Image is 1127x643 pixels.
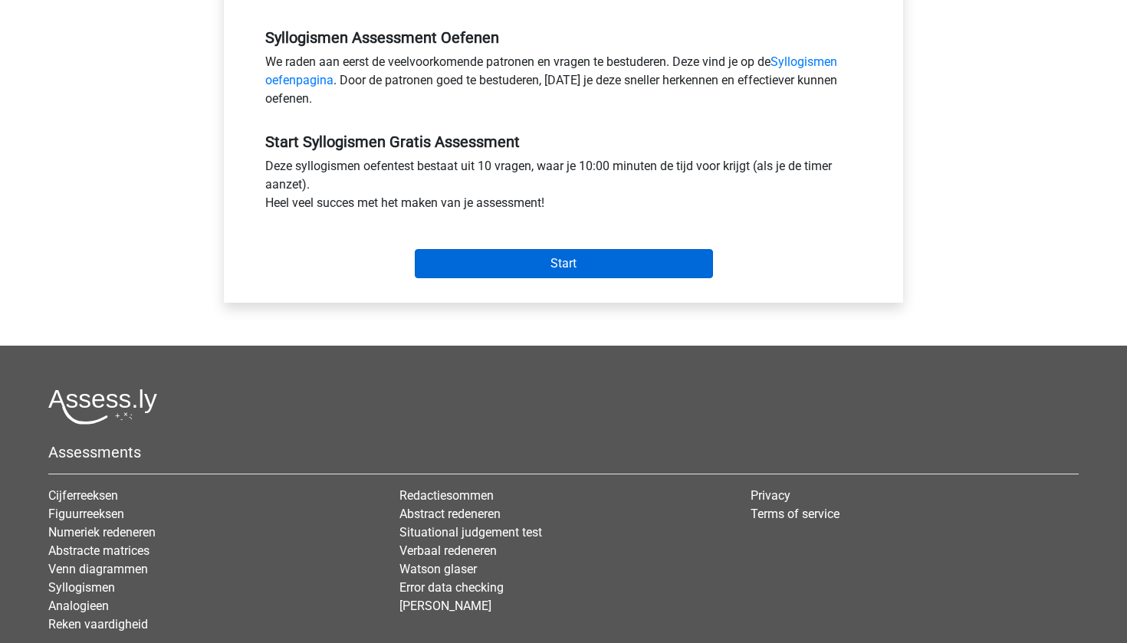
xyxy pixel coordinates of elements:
[48,488,118,503] a: Cijferreeksen
[48,443,1079,461] h5: Assessments
[751,488,790,503] a: Privacy
[399,543,497,558] a: Verbaal redeneren
[48,389,157,425] img: Assessly logo
[254,157,873,218] div: Deze syllogismen oefentest bestaat uit 10 vragen, waar je 10:00 minuten de tijd voor krijgt (als ...
[48,543,149,558] a: Abstracte matrices
[399,580,504,595] a: Error data checking
[399,488,494,503] a: Redactiesommen
[48,599,109,613] a: Analogieen
[399,599,491,613] a: [PERSON_NAME]
[265,133,862,151] h5: Start Syllogismen Gratis Assessment
[254,53,873,114] div: We raden aan eerst de veelvoorkomende patronen en vragen te bestuderen. Deze vind je op de . Door...
[399,562,477,576] a: Watson glaser
[415,249,713,278] input: Start
[399,507,501,521] a: Abstract redeneren
[265,28,862,47] h5: Syllogismen Assessment Oefenen
[399,525,542,540] a: Situational judgement test
[48,507,124,521] a: Figuurreeksen
[48,525,156,540] a: Numeriek redeneren
[48,562,148,576] a: Venn diagrammen
[751,507,839,521] a: Terms of service
[48,580,115,595] a: Syllogismen
[48,617,148,632] a: Reken vaardigheid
